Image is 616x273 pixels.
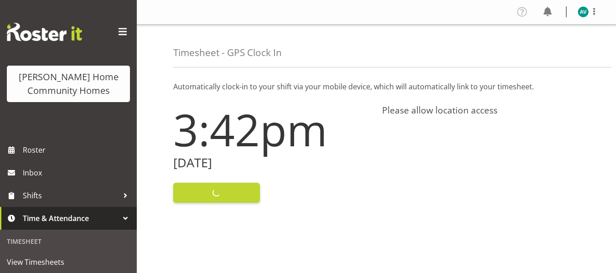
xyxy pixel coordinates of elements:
[7,23,82,41] img: Rosterit website logo
[2,232,135,251] div: Timesheet
[173,156,371,170] h2: [DATE]
[23,189,119,202] span: Shifts
[16,70,121,98] div: [PERSON_NAME] Home Community Homes
[173,47,282,58] h4: Timesheet - GPS Clock In
[382,105,580,116] h4: Please allow location access
[578,6,589,17] img: asiasiga-vili8528.jpg
[7,255,130,269] span: View Timesheets
[23,166,132,180] span: Inbox
[23,143,132,157] span: Roster
[173,81,580,92] p: Automatically clock-in to your shift via your mobile device, which will automatically link to you...
[173,105,371,154] h1: 3:42pm
[23,211,119,225] span: Time & Attendance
